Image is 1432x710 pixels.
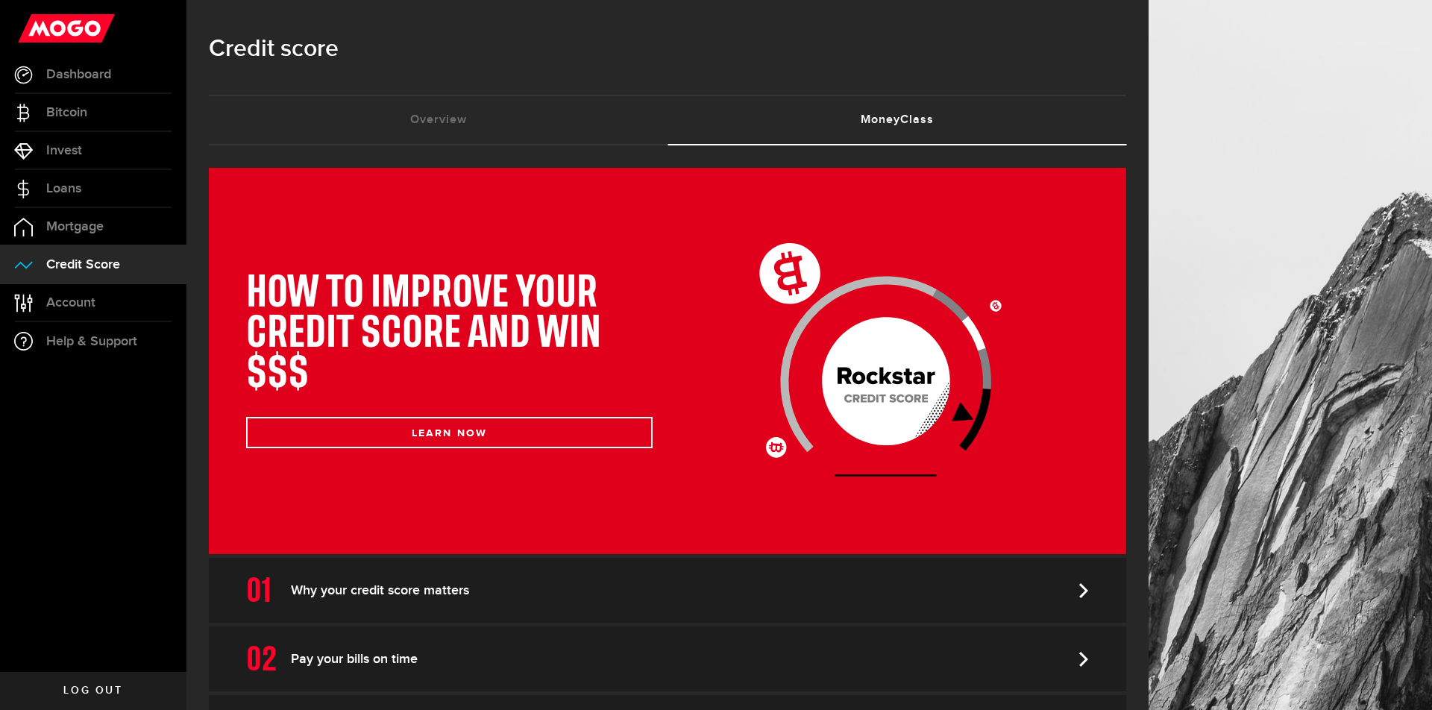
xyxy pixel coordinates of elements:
span: Help & Support [46,335,137,348]
span: Mortgage [46,220,104,233]
span: Dashboard [46,68,111,81]
span: Bitcoin [46,106,87,119]
span: Account [46,296,95,310]
a: Why your credit score matters [209,558,1126,623]
button: Open LiveChat chat widget [12,6,57,51]
a: Overview [209,96,668,144]
a: Pay your bills on time [209,626,1126,691]
span: Invest [46,144,82,157]
span: Loans [46,182,81,195]
span: Credit Score [46,258,120,271]
h1: HOW TO IMPROVE YOUR CREDIT SCORE AND WIN $$$ [246,274,653,395]
span: Log out [63,685,122,696]
a: MoneyClass [668,96,1126,144]
ul: Tabs Navigation [209,95,1126,145]
button: LEARN NOW [246,417,653,448]
h1: Credit score [209,30,1126,69]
